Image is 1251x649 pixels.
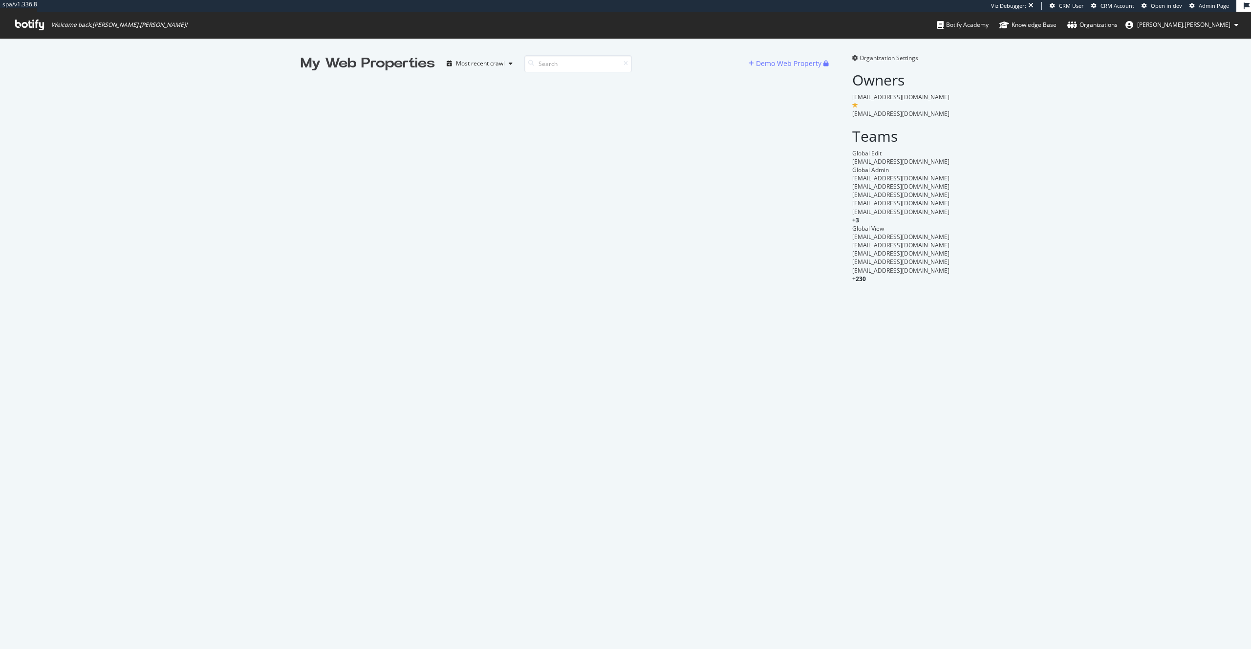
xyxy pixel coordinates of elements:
span: [EMAIL_ADDRESS][DOMAIN_NAME] [852,157,949,166]
span: [EMAIL_ADDRESS][DOMAIN_NAME] [852,249,949,258]
h2: Teams [852,128,950,144]
input: Search [524,55,632,72]
span: [EMAIL_ADDRESS][DOMAIN_NAME] [852,199,949,207]
h2: Owners [852,72,950,88]
span: Organization Settings [860,54,918,62]
div: Knowledge Base [999,20,1057,30]
div: Viz Debugger: [991,2,1026,10]
span: Admin Page [1199,2,1229,9]
button: [PERSON_NAME].[PERSON_NAME] [1118,17,1246,33]
a: Admin Page [1189,2,1229,10]
span: Open in dev [1151,2,1182,9]
a: Demo Web Property [749,59,823,67]
a: CRM User [1050,2,1084,10]
span: [EMAIL_ADDRESS][DOMAIN_NAME] [852,208,949,216]
div: Demo Web Property [756,59,821,68]
span: [EMAIL_ADDRESS][DOMAIN_NAME] [852,191,949,199]
span: [EMAIL_ADDRESS][DOMAIN_NAME] [852,109,949,118]
span: + 3 [852,216,859,224]
div: Botify Academy [937,20,989,30]
span: [EMAIL_ADDRESS][DOMAIN_NAME] [852,233,949,241]
a: Botify Academy [937,12,989,38]
span: [EMAIL_ADDRESS][DOMAIN_NAME] [852,182,949,191]
div: Organizations [1067,20,1118,30]
div: Global View [852,224,950,233]
span: [EMAIL_ADDRESS][DOMAIN_NAME] [852,93,949,101]
span: [EMAIL_ADDRESS][DOMAIN_NAME] [852,258,949,266]
span: [EMAIL_ADDRESS][DOMAIN_NAME] [852,174,949,182]
a: Open in dev [1142,2,1182,10]
div: Global Edit [852,149,950,157]
a: CRM Account [1091,2,1134,10]
a: Organizations [1067,12,1118,38]
a: Knowledge Base [999,12,1057,38]
span: [EMAIL_ADDRESS][DOMAIN_NAME] [852,241,949,249]
div: My Web Properties [301,54,435,73]
span: emerson.prager [1137,21,1230,29]
div: Global Admin [852,166,950,174]
span: [EMAIL_ADDRESS][DOMAIN_NAME] [852,266,949,275]
div: Most recent crawl [456,61,505,66]
span: CRM Account [1100,2,1134,9]
span: CRM User [1059,2,1084,9]
span: + 230 [852,275,866,283]
span: Welcome back, [PERSON_NAME].[PERSON_NAME] ! [51,21,187,29]
button: Demo Web Property [749,56,823,71]
button: Most recent crawl [443,56,517,71]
